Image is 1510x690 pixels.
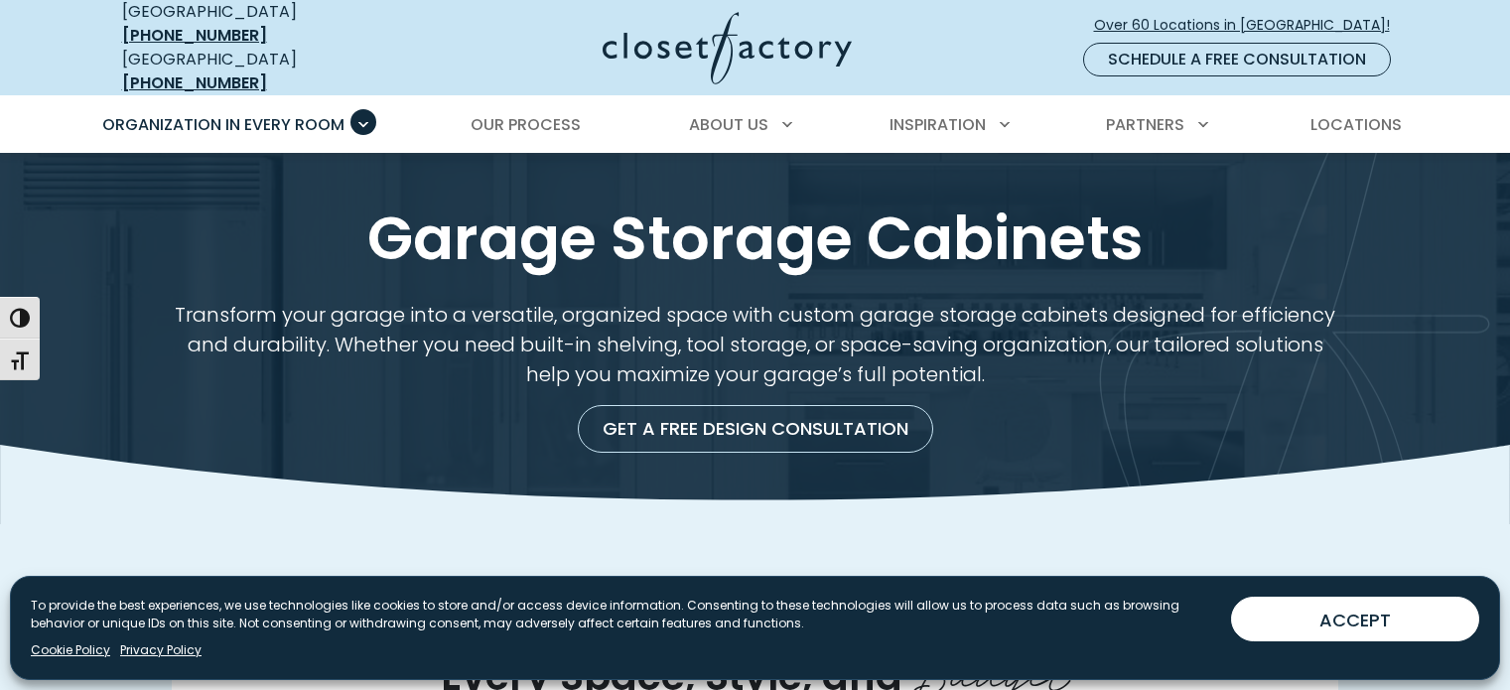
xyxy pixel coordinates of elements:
[603,12,852,84] img: Closet Factory Logo
[890,113,986,136] span: Inspiration
[120,641,202,659] a: Privacy Policy
[689,113,768,136] span: About Us
[122,48,410,95] div: [GEOGRAPHIC_DATA]
[1083,43,1391,76] a: Schedule a Free Consultation
[1310,113,1402,136] span: Locations
[1231,597,1479,641] button: ACCEPT
[31,641,110,659] a: Cookie Policy
[1106,113,1184,136] span: Partners
[122,24,267,47] a: [PHONE_NUMBER]
[102,113,344,136] span: Organization in Every Room
[578,405,933,453] a: Get a Free Design Consultation
[1094,15,1406,36] span: Over 60 Locations in [GEOGRAPHIC_DATA]!
[172,300,1338,389] p: Transform your garage into a versatile, organized space with custom garage storage cabinets desig...
[471,113,581,136] span: Our Process
[88,97,1423,153] nav: Primary Menu
[1093,8,1407,43] a: Over 60 Locations in [GEOGRAPHIC_DATA]!
[118,201,1393,276] h1: Garage Storage Cabinets
[122,71,267,94] a: [PHONE_NUMBER]
[31,597,1215,632] p: To provide the best experiences, we use technologies like cookies to store and/or access device i...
